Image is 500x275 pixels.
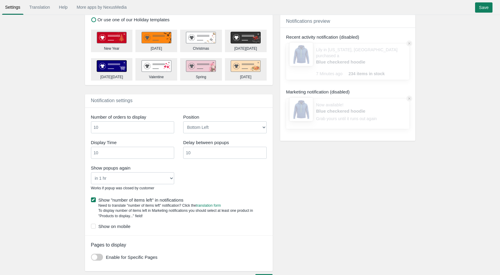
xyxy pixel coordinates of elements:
[186,32,216,44] img: christmas.png
[183,139,267,146] label: Delay between popups
[196,203,221,208] a: translation form
[289,97,313,121] img: 80x80_sample.jpg
[286,19,330,24] span: Notifications preview
[91,147,174,159] input: Display Time
[316,108,379,114] a: Blue checkered hoodie
[289,42,313,66] img: 80x80_sample.jpg
[91,16,170,23] label: Or use one of our Holiday templates
[183,114,267,120] label: Position
[316,59,379,65] a: Blue checkered hoodie
[316,71,349,77] span: 7 Minutes ago
[91,165,174,171] label: Show popups again
[240,75,251,80] div: [DATE]
[91,223,267,229] label: Show on mobile
[231,32,261,44] img: black_friday.png
[141,32,171,44] img: halloweeen.png
[2,2,23,13] a: Settings
[91,203,267,218] div: Need to translate "number of items left" notification? Click the To display number of items left ...
[97,32,127,44] img: new_year.png
[91,197,267,203] label: Show "number of items left" in notifications
[97,60,127,72] img: cyber_monday.png
[234,46,257,51] div: [DATE][DATE]
[316,102,379,126] div: Now available! Grab yours until it runs out again
[86,242,273,249] div: Pages to display
[186,60,216,72] img: spring.png
[91,139,174,146] label: Display Time
[104,46,119,51] div: New Year
[231,60,261,72] img: thanksgiving.png
[475,2,492,13] input: Save
[56,2,71,13] a: Help
[196,75,206,80] div: Spring
[141,60,171,72] img: valentine.png
[74,2,130,13] a: More apps by NexusMedia
[151,46,162,51] div: [DATE]
[348,71,385,77] span: 234 items in stock
[193,46,209,51] div: Christmas
[106,254,264,260] label: Enable for Specific Pages
[26,2,53,13] a: Translation
[100,75,123,80] div: [DATE][DATE]
[316,47,406,71] div: Lily in [US_STATE], [GEOGRAPHIC_DATA] purchased a
[183,147,267,159] input: Interval Time
[91,114,174,120] label: Number of orders to display
[91,98,133,103] span: Notification settings
[149,75,164,80] div: Valentine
